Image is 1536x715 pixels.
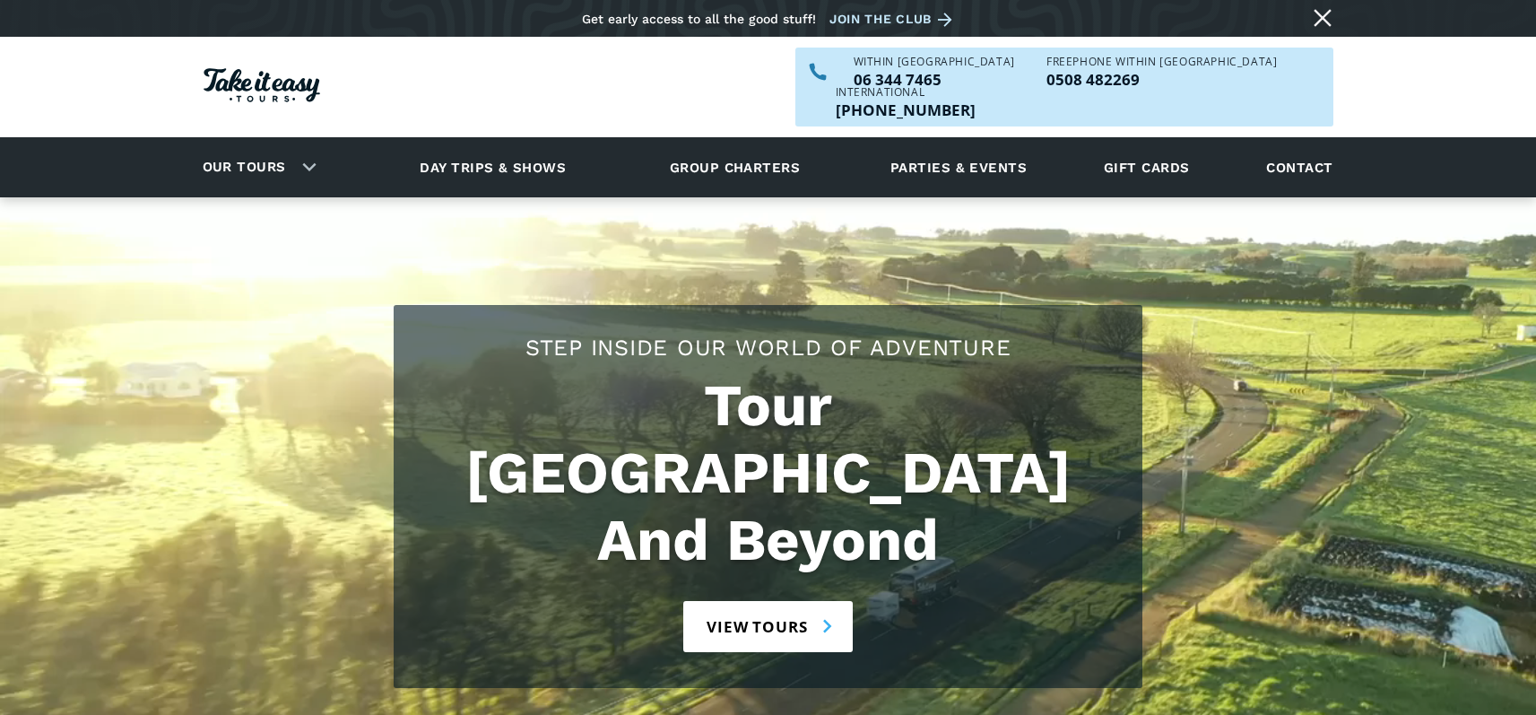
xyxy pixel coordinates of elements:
a: Close message [1308,4,1337,32]
a: Call us outside of NZ on +6463447465 [836,102,976,118]
div: WITHIN [GEOGRAPHIC_DATA] [854,57,1015,67]
p: 06 344 7465 [854,72,1015,87]
a: Call us freephone within NZ on 0508482269 [1046,72,1277,87]
p: 0508 482269 [1046,72,1277,87]
a: Group charters [647,143,822,192]
a: Homepage [204,59,320,116]
a: Join the club [829,8,959,31]
a: Day trips & shows [397,143,588,192]
div: Get early access to all the good stuff! [582,12,816,26]
a: View tours [683,601,853,652]
a: Contact [1257,143,1341,192]
div: Our tours [181,143,331,192]
h2: Step Inside Our World Of Adventure [412,332,1124,363]
a: Our tours [189,146,299,188]
a: Parties & events [881,143,1036,192]
div: International [836,87,976,98]
a: Gift cards [1095,143,1199,192]
img: Take it easy Tours logo [204,68,320,102]
p: [PHONE_NUMBER] [836,102,976,118]
div: Freephone WITHIN [GEOGRAPHIC_DATA] [1046,57,1277,67]
h1: Tour [GEOGRAPHIC_DATA] And Beyond [412,372,1124,574]
a: Call us within NZ on 063447465 [854,72,1015,87]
